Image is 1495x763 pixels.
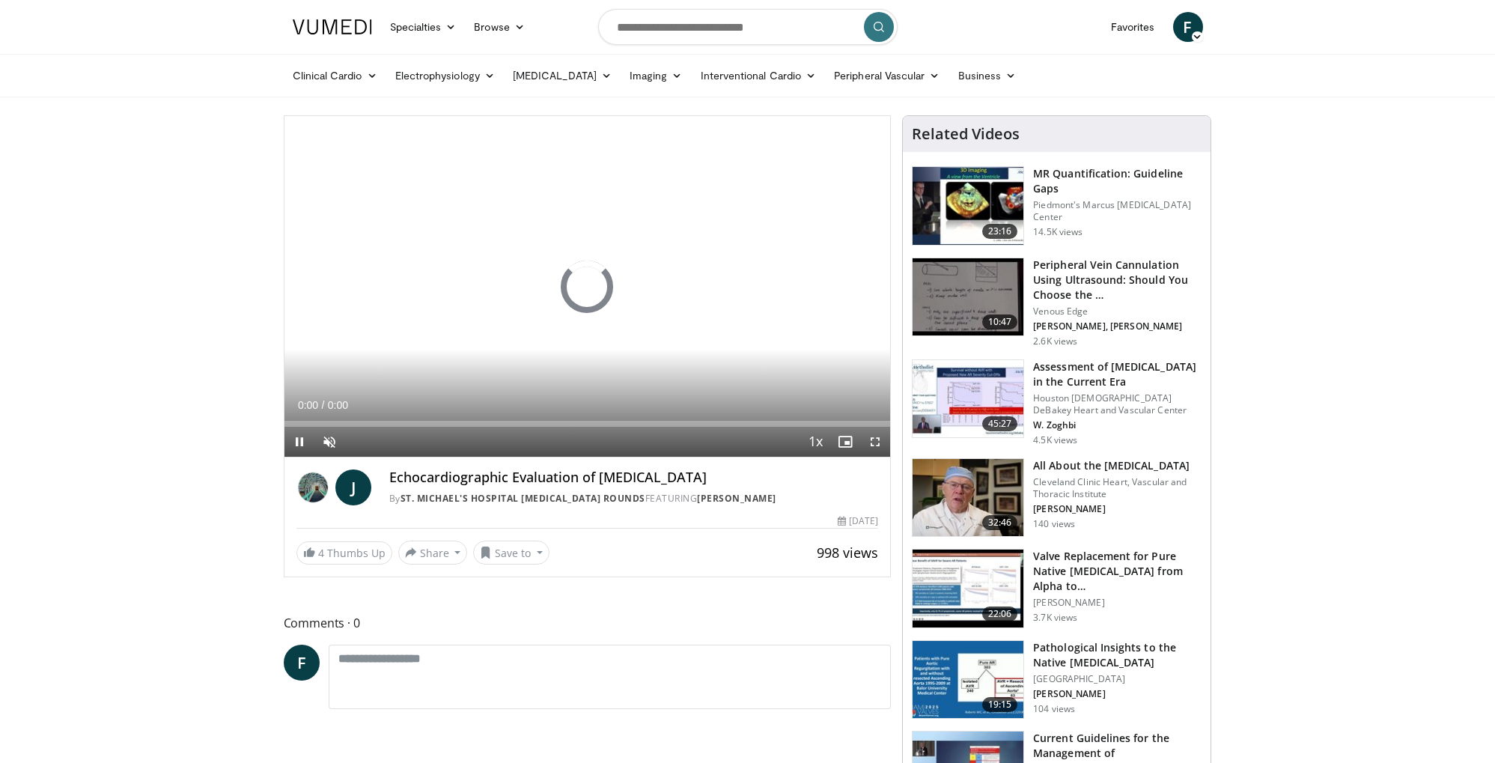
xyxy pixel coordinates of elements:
[913,550,1023,627] img: 4eb3f0d2-db72-4496-bd37-40b341055dbe.150x105_q85_crop-smart_upscale.jpg
[1033,434,1077,446] p: 4.5K views
[913,641,1023,719] img: 969b95b3-aa81-4afc-a63a-eaf7b34926b6.150x105_q85_crop-smart_upscale.jpg
[982,416,1018,431] span: 45:27
[1033,503,1202,515] p: [PERSON_NAME]
[284,645,320,681] a: F
[1033,549,1202,594] h3: Valve Replacement for Pure Native [MEDICAL_DATA] from Alpha to…
[912,458,1202,538] a: 32:46 All About the [MEDICAL_DATA] Cleveland Clinic Heart, Vascular and Thoracic Institute [PERSO...
[1033,673,1202,685] p: [GEOGRAPHIC_DATA]
[389,492,878,505] div: By FEATURING
[982,515,1018,530] span: 32:46
[912,125,1020,143] h4: Related Videos
[389,469,878,486] h4: Echocardiographic Evaluation of [MEDICAL_DATA]
[1033,518,1075,530] p: 140 views
[838,514,878,528] div: [DATE]
[284,116,891,458] video-js: Video Player
[504,61,621,91] a: [MEDICAL_DATA]
[913,459,1023,537] img: 050c7d6c-d022-4a52-9d66-de33251d15a4.150x105_q85_crop-smart_upscale.jpg
[293,19,372,34] img: VuMedi Logo
[982,607,1018,621] span: 22:06
[860,427,890,457] button: Fullscreen
[912,549,1202,628] a: 22:06 Valve Replacement for Pure Native [MEDICAL_DATA] from Alpha to… [PERSON_NAME] 3.7K views
[386,61,504,91] a: Electrophysiology
[1033,597,1202,609] p: [PERSON_NAME]
[598,9,898,45] input: Search topics, interventions
[1173,12,1203,42] a: F
[296,541,392,565] a: 4 Thumbs Up
[1033,392,1202,416] p: Houston [DEMOGRAPHIC_DATA] DeBakey Heart and Vascular Center
[1102,12,1164,42] a: Favorites
[284,421,891,427] div: Progress Bar
[982,697,1018,712] span: 19:15
[912,640,1202,720] a: 19:15 Pathological Insights to the Native [MEDICAL_DATA] [GEOGRAPHIC_DATA] [PERSON_NAME] 104 views
[284,61,386,91] a: Clinical Cardio
[1033,640,1202,670] h3: Pathological Insights to the Native [MEDICAL_DATA]
[298,399,318,411] span: 0:00
[1033,419,1202,431] p: W. Zoghbi
[949,61,1026,91] a: Business
[398,541,468,565] button: Share
[913,258,1023,336] img: 717d6247-1609-4804-8c06-6006cfe1452d.150x105_q85_crop-smart_upscale.jpg
[314,427,344,457] button: Unmute
[1033,703,1075,715] p: 104 views
[1033,688,1202,700] p: [PERSON_NAME]
[473,541,549,565] button: Save to
[328,399,348,411] span: 0:00
[621,61,692,91] a: Imaging
[800,427,830,457] button: Playback Rate
[913,360,1023,438] img: 92baea2f-626a-4859-8e8f-376559bb4018.150x105_q85_crop-smart_upscale.jpg
[825,61,949,91] a: Peripheral Vascular
[1033,335,1077,347] p: 2.6K views
[401,492,645,505] a: St. Michael's Hospital [MEDICAL_DATA] Rounds
[1033,476,1202,500] p: Cleveland Clinic Heart, Vascular and Thoracic Institute
[465,12,534,42] a: Browse
[1033,320,1202,332] p: [PERSON_NAME], [PERSON_NAME]
[982,224,1018,239] span: 23:16
[913,167,1023,245] img: ca16ecdd-9a4c-43fa-b8a3-6760c2798b47.150x105_q85_crop-smart_upscale.jpg
[912,166,1202,246] a: 23:16 MR Quantification: Guideline Gaps Piedmont's Marcus [MEDICAL_DATA] Center 14.5K views
[322,399,325,411] span: /
[1033,226,1083,238] p: 14.5K views
[1033,458,1202,473] h3: All About the [MEDICAL_DATA]
[381,12,466,42] a: Specialties
[912,359,1202,446] a: 45:27 Assessment of [MEDICAL_DATA] in the Current Era Houston [DEMOGRAPHIC_DATA] DeBakey Heart an...
[296,469,329,505] img: St. Michael's Hospital Echocardiogram Rounds
[982,314,1018,329] span: 10:47
[1033,258,1202,303] h3: Peripheral Vein Cannulation Using Ultrasound: Should You Choose the …
[335,469,371,505] a: J
[697,492,776,505] a: [PERSON_NAME]
[1033,359,1202,389] h3: Assessment of [MEDICAL_DATA] in the Current Era
[912,258,1202,347] a: 10:47 Peripheral Vein Cannulation Using Ultrasound: Should You Choose the … Venous Edge [PERSON_N...
[817,544,878,562] span: 998 views
[830,427,860,457] button: Enable picture-in-picture mode
[1033,199,1202,223] p: Piedmont's Marcus [MEDICAL_DATA] Center
[284,427,314,457] button: Pause
[1033,612,1077,624] p: 3.7K views
[692,61,826,91] a: Interventional Cardio
[1033,166,1202,196] h3: MR Quantification: Guideline Gaps
[318,546,324,560] span: 4
[284,613,892,633] span: Comments 0
[1033,305,1202,317] p: Venous Edge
